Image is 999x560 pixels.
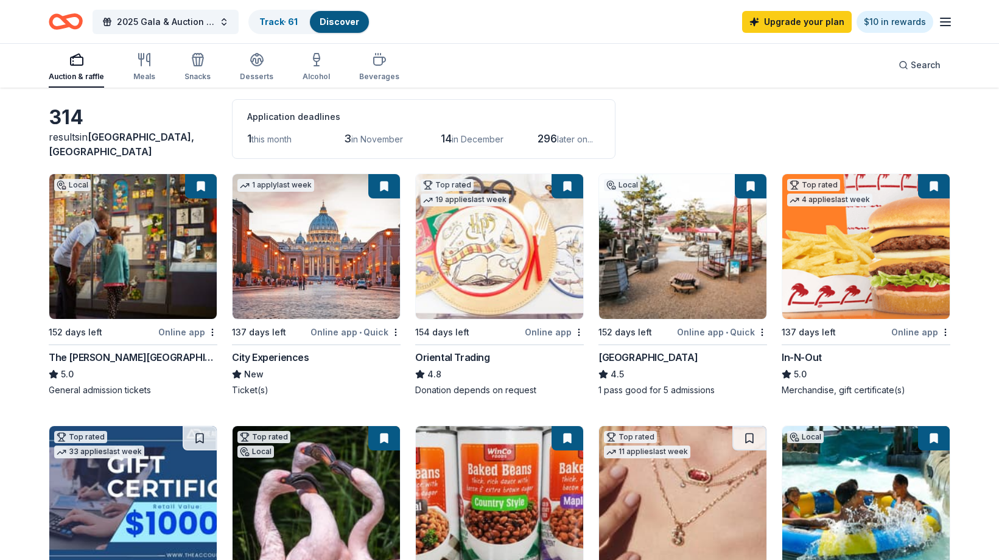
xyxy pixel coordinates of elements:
[794,367,807,382] span: 5.0
[604,431,657,443] div: Top rated
[240,47,273,88] button: Desserts
[538,132,557,145] span: 296
[441,132,452,145] span: 14
[54,431,107,443] div: Top rated
[233,174,400,319] img: Image for City Experiences
[158,324,217,340] div: Online app
[359,327,362,337] span: •
[49,174,217,319] img: Image for The Walt Disney Museum
[891,324,950,340] div: Online app
[782,350,822,365] div: In-N-Out
[782,325,836,340] div: 137 days left
[421,179,474,191] div: Top rated
[787,194,872,206] div: 4 applies last week
[604,446,690,458] div: 11 applies last week
[782,384,950,396] div: Merchandise, gift certificate(s)
[421,194,509,206] div: 19 applies last week
[427,367,441,382] span: 4.8
[244,367,264,382] span: New
[415,325,469,340] div: 154 days left
[49,131,194,158] span: [GEOGRAPHIC_DATA], [GEOGRAPHIC_DATA]
[61,367,74,382] span: 5.0
[237,446,274,458] div: Local
[133,47,155,88] button: Meals
[303,72,330,82] div: Alcohol
[677,324,767,340] div: Online app Quick
[787,179,840,191] div: Top rated
[320,16,359,27] a: Discover
[49,173,217,396] a: Image for The Walt Disney MuseumLocal152 days leftOnline appThe [PERSON_NAME][GEOGRAPHIC_DATA]5.0...
[782,174,950,319] img: Image for In-N-Out
[232,173,401,396] a: Image for City Experiences1 applylast week137 days leftOnline app•QuickCity ExperiencesNewTicket(s)
[415,350,490,365] div: Oriental Trading
[93,10,239,34] button: 2025 Gala & Auction "Uncorking Potential: A Night to Invest in the Future"
[251,134,292,144] span: this month
[237,179,314,192] div: 1 apply last week
[237,431,290,443] div: Top rated
[232,350,309,365] div: City Experiences
[889,53,950,77] button: Search
[49,72,104,82] div: Auction & raffle
[598,384,767,396] div: 1 pass good for 5 admissions
[133,72,155,82] div: Meals
[248,10,370,34] button: Track· 61Discover
[259,16,298,27] a: Track· 61
[351,134,403,144] span: in November
[247,132,251,145] span: 1
[415,384,584,396] div: Donation depends on request
[49,350,217,365] div: The [PERSON_NAME][GEOGRAPHIC_DATA]
[359,72,399,82] div: Beverages
[598,350,698,365] div: [GEOGRAPHIC_DATA]
[782,173,950,396] a: Image for In-N-OutTop rated4 applieslast week137 days leftOnline appIn-N-Out5.0Merchandise, gift ...
[416,174,583,319] img: Image for Oriental Trading
[184,47,211,88] button: Snacks
[49,131,194,158] span: in
[344,132,351,145] span: 3
[49,325,102,340] div: 152 days left
[525,324,584,340] div: Online app
[599,174,766,319] img: Image for Bay Area Discovery Museum
[557,134,593,144] span: later on...
[598,325,652,340] div: 152 days left
[303,47,330,88] button: Alcohol
[240,72,273,82] div: Desserts
[310,324,401,340] div: Online app Quick
[49,105,217,130] div: 314
[359,47,399,88] button: Beverages
[452,134,503,144] span: in December
[415,173,584,396] a: Image for Oriental TradingTop rated19 applieslast week154 days leftOnline appOriental Trading4.8D...
[726,327,728,337] span: •
[604,179,640,191] div: Local
[232,325,286,340] div: 137 days left
[49,130,217,159] div: results
[911,58,941,72] span: Search
[611,367,624,382] span: 4.5
[49,47,104,88] button: Auction & raffle
[742,11,852,33] a: Upgrade your plan
[247,110,600,124] div: Application deadlines
[184,72,211,82] div: Snacks
[54,446,144,458] div: 33 applies last week
[598,173,767,396] a: Image for Bay Area Discovery MuseumLocal152 days leftOnline app•Quick[GEOGRAPHIC_DATA]4.51 pass g...
[857,11,933,33] a: $10 in rewards
[787,431,824,443] div: Local
[49,7,83,36] a: Home
[49,384,217,396] div: General admission tickets
[232,384,401,396] div: Ticket(s)
[117,15,214,29] span: 2025 Gala & Auction "Uncorking Potential: A Night to Invest in the Future"
[54,179,91,191] div: Local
